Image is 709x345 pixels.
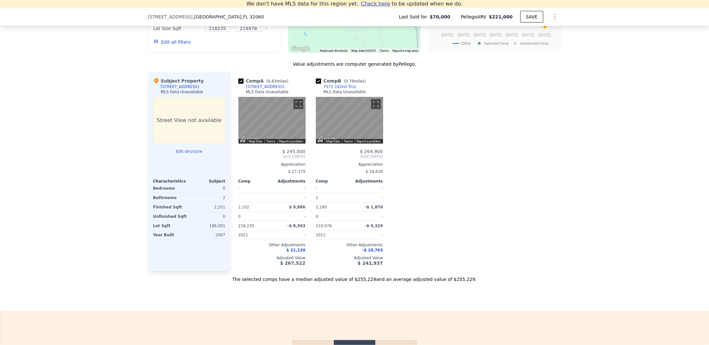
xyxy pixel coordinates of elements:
div: Characteristics [153,179,189,184]
div: Year Built [153,231,188,240]
span: $ 9,886 [289,205,305,209]
a: Terms (opens in new tab) [380,49,389,52]
div: - [351,212,383,221]
div: Comp B [316,78,369,84]
span: -$ 10,763 [362,248,383,253]
span: Sold [DATE] [238,154,306,159]
button: Keyboard shortcuts [240,139,245,142]
div: Comp [238,179,272,184]
span: Last Sold for [399,14,430,20]
a: Open this area in Google Maps (opens a new window) [318,135,339,144]
div: Subject Property [153,78,204,84]
button: Edit structure [153,149,225,154]
a: Report a problem [279,139,304,143]
div: Comp A [238,78,291,84]
div: Street View [238,97,306,144]
div: 2,251 [191,203,225,212]
a: Open this area in Google Maps (opens a new window) [240,135,261,144]
img: Google [240,135,261,144]
div: 2011 [316,231,348,240]
div: Appreciation [238,162,306,167]
span: -$ 9,329 [365,224,383,228]
div: 2007 [191,231,225,240]
text: 32060 [461,41,471,46]
div: Other Adjustments [316,243,383,248]
span: ( miles) [264,79,291,83]
div: Lot Sqft [153,221,188,230]
a: Report a problem [357,139,381,143]
span: $70,000 [430,14,450,20]
span: -$ 1,870 [365,205,383,209]
span: Map data ©2025 [352,49,376,52]
text: [DATE] [522,33,534,37]
button: Map Data [327,139,340,144]
span: , [GEOGRAPHIC_DATA] [193,14,264,20]
span: 218,235 [238,224,255,228]
button: Show Options [548,10,561,23]
div: - [351,184,383,193]
div: Adjustments [272,179,306,184]
text: [DATE] [474,33,486,37]
button: Edit all filters [153,39,191,45]
text: [DATE] [457,33,470,37]
div: Adjustments [349,179,383,184]
span: $ 245,000 [282,149,305,154]
text: [DATE] [538,33,551,37]
span: 0 [238,214,241,219]
div: 186,001 [191,221,225,230]
span: $ 267,522 [280,261,305,266]
div: Adjusted Value [316,256,383,261]
div: - [351,231,383,240]
text: Selected Comp [484,41,509,46]
div: Appreciation [316,162,383,167]
div: Value adjustments are computer generated by Pellego . [148,61,561,67]
div: 0 [316,184,348,193]
div: Subject [189,179,225,184]
a: Open this area in Google Maps (opens a new window) [290,45,311,53]
div: Bathrooms [153,193,188,202]
text: [DATE] [441,33,454,37]
div: MLS Data Unavailable [324,89,366,95]
a: [STREET_ADDRESS] [238,84,285,89]
span: 2,102 [238,205,249,209]
div: [STREET_ADDRESS] [246,84,285,89]
button: Clear [265,28,268,30]
div: Lot Size Sqft [153,24,201,33]
div: - [273,184,306,193]
span: ( miles) [341,79,369,83]
div: - [351,193,383,202]
span: Sold [DATE] [316,154,383,159]
button: Toggle fullscreen view [294,99,303,109]
div: The selected comps have a median adjusted value of $255,229 and an average adjusted value of $255... [148,271,561,283]
div: MLS Data Unavailable [161,89,203,95]
div: MLS Data Unavailable [246,89,289,95]
div: Map [316,97,383,144]
div: 0 [191,184,225,193]
button: Map Data [249,139,263,144]
span: 2,280 [316,205,327,209]
span: Check here [361,1,390,7]
div: [STREET_ADDRESS] [161,84,199,89]
span: $ 21,139 [287,248,306,253]
button: SAVE [520,11,543,23]
div: Adjusted Value [238,256,306,261]
text: Unselected Comp [520,41,548,46]
span: $221,000 [489,14,513,19]
span: Pellego ARV [461,14,489,20]
div: 2 [191,193,225,202]
div: Finished Sqft [153,203,188,212]
div: Street View not available [153,97,225,144]
div: 7572 162nd Trce [324,84,356,89]
span: , FL 32060 [242,14,264,19]
div: Bedrooms [153,184,188,193]
span: $ 242,937 [358,261,383,266]
div: Map [238,97,306,144]
button: Keyboard shortcuts [320,49,348,53]
span: 219,978 [316,224,332,228]
span: 0.79 [345,79,354,83]
span: [STREET_ADDRESS] [148,14,193,20]
span: 0 [316,214,318,219]
a: Terms (opens in new tab) [266,139,276,143]
span: 0.83 [268,79,277,83]
div: - [273,193,306,202]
